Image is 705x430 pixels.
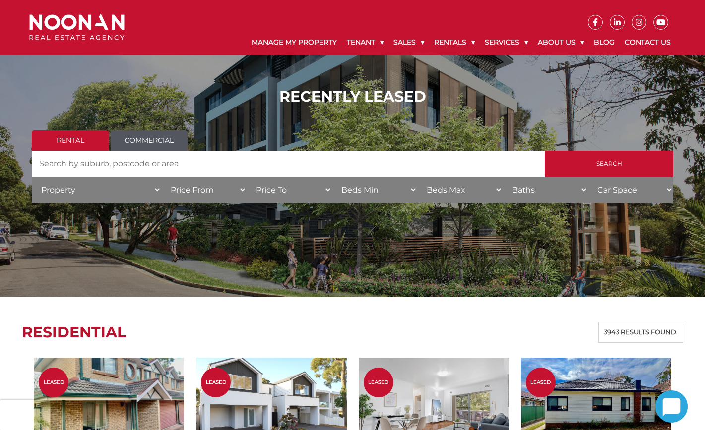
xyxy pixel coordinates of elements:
[545,151,673,177] input: Search
[598,322,683,343] div: 3943 results found.
[32,130,109,151] a: Rental
[533,30,589,55] a: About Us
[22,323,126,341] h2: Residential
[526,378,556,386] span: leased
[342,30,388,55] a: Tenant
[32,88,673,106] h1: Recently Leased
[480,30,533,55] a: Services
[589,30,620,55] a: Blog
[39,378,68,386] span: leased
[429,30,480,55] a: Rentals
[388,30,429,55] a: Sales
[364,378,393,386] span: leased
[111,130,188,151] a: Commercial
[29,14,125,41] img: Noonan Real Estate Agency
[620,30,676,55] a: Contact Us
[32,151,545,177] input: Search by suburb, postcode or area
[247,30,342,55] a: Manage My Property
[201,378,231,386] span: leased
